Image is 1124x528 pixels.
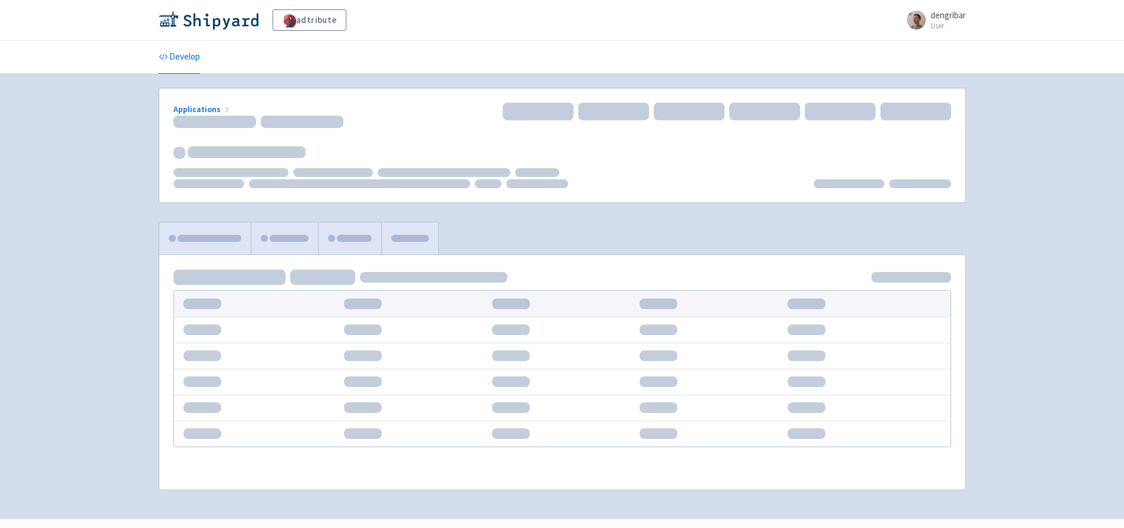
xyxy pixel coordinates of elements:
a: adtribute [273,9,346,31]
small: User [930,22,966,29]
a: Develop [159,41,200,74]
a: dengribar User [900,11,966,29]
img: Shipyard logo [159,11,258,29]
a: Applications [173,104,232,114]
span: dengribar [930,9,966,21]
